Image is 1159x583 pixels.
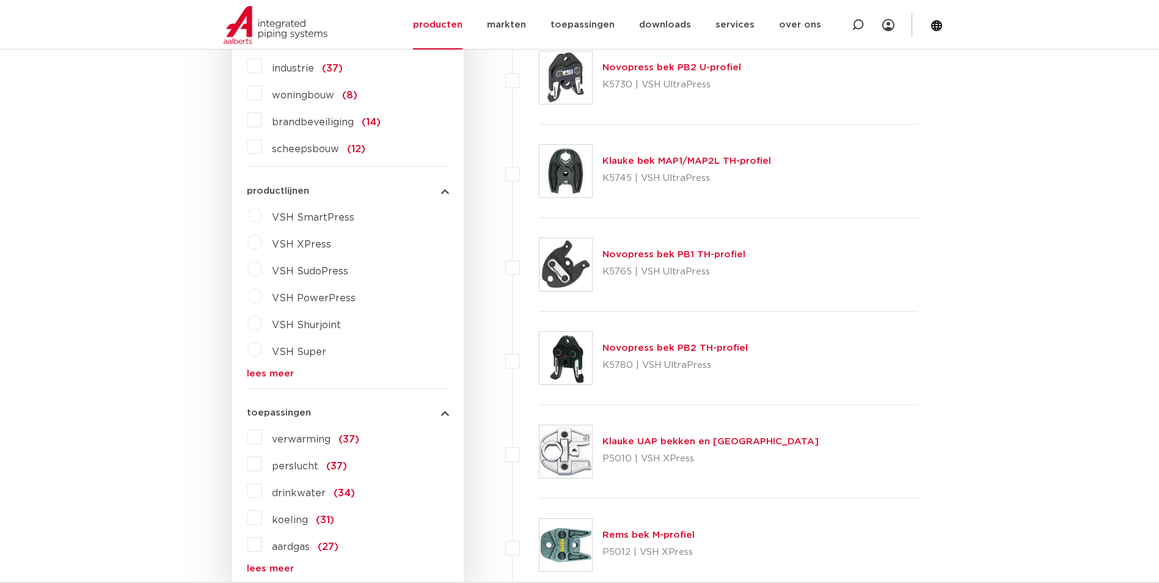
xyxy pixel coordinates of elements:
[272,488,326,498] span: drinkwater
[602,156,771,166] a: Klauke bek MAP1/MAP2L TH-profiel
[539,238,592,291] img: Thumbnail for Novopress bek PB1 TH-profiel
[347,144,365,154] span: (12)
[272,240,331,249] span: VSH XPress
[338,435,359,444] span: (37)
[272,144,339,154] span: scheepsbouw
[247,408,449,417] button: toepassingen
[272,266,348,276] span: VSH SudoPress
[272,435,331,444] span: verwarming
[247,186,309,196] span: productlijnen
[602,437,819,446] a: Klauke UAP bekken en [GEOGRAPHIC_DATA]
[247,408,311,417] span: toepassingen
[539,519,592,571] img: Thumbnail for Rems bek M-profiel
[602,343,748,353] a: Novopress bek PB2 TH-profiel
[602,63,741,72] a: Novopress bek PB2 U-profiel
[539,51,592,104] img: Thumbnail for Novopress bek PB2 U-profiel
[247,369,449,378] a: lees meer
[272,117,354,127] span: brandbeveiliging
[272,320,341,330] span: VSH Shurjoint
[247,564,449,573] a: lees meer
[362,117,381,127] span: (14)
[272,90,334,100] span: woningbouw
[539,425,592,478] img: Thumbnail for Klauke UAP bekken en kettingen
[272,213,354,222] span: VSH SmartPress
[272,347,326,357] span: VSH Super
[316,515,334,525] span: (31)
[318,542,338,552] span: (27)
[602,530,695,540] a: Rems bek M-profiel
[272,64,314,73] span: industrie
[539,332,592,384] img: Thumbnail for Novopress bek PB2 TH-profiel
[322,64,343,73] span: (37)
[602,543,695,562] p: P5012 | VSH XPress
[342,90,357,100] span: (8)
[602,449,819,469] p: P5010 | VSH XPress
[272,461,318,471] span: perslucht
[602,356,748,375] p: K5780 | VSH UltraPress
[272,293,356,303] span: VSH PowerPress
[334,488,355,498] span: (34)
[326,461,347,471] span: (37)
[272,542,310,552] span: aardgas
[602,169,771,188] p: K5745 | VSH UltraPress
[602,262,745,282] p: K5765 | VSH UltraPress
[272,515,308,525] span: koeling
[539,145,592,197] img: Thumbnail for Klauke bek MAP1/MAP2L TH-profiel
[602,75,741,95] p: K5730 | VSH UltraPress
[602,250,745,259] a: Novopress bek PB1 TH-profiel
[247,186,449,196] button: productlijnen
